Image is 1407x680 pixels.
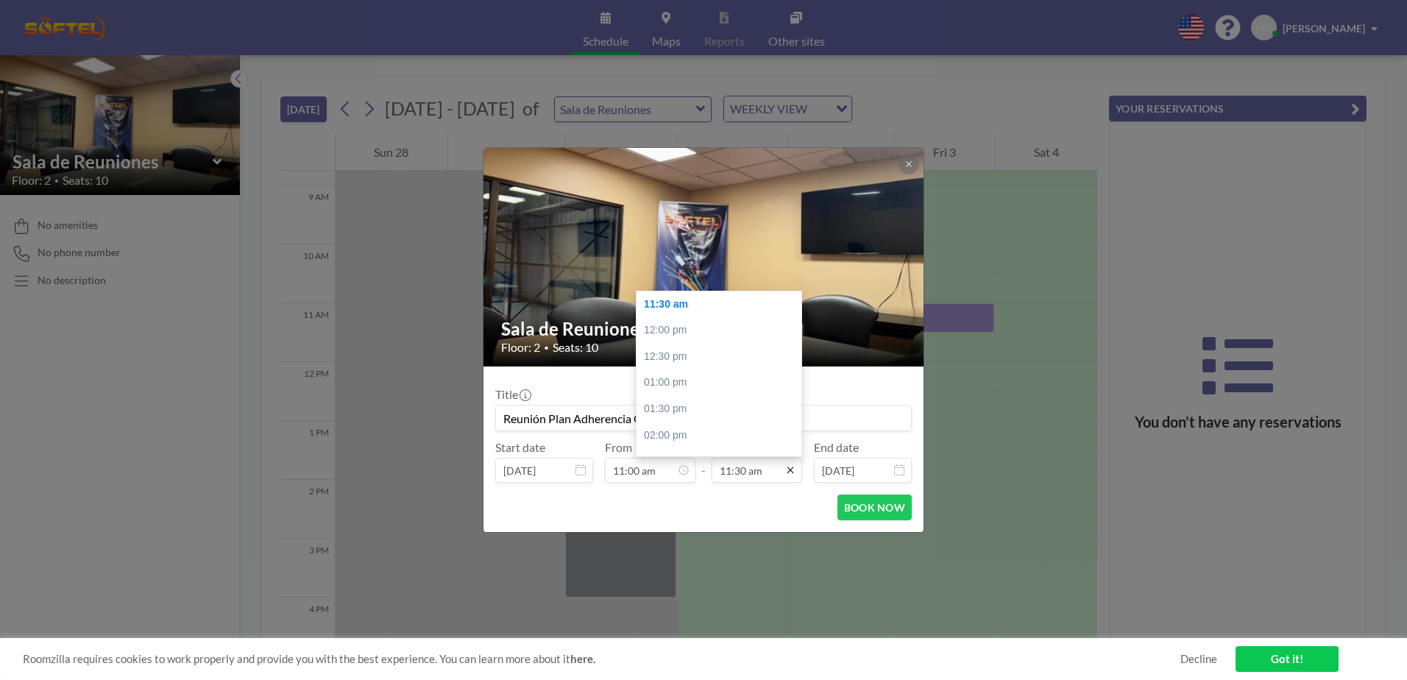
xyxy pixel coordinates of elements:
[814,440,859,455] label: End date
[23,652,1180,666] span: Roomzilla requires cookies to work properly and provide you with the best experience. You can lea...
[637,344,809,370] div: 12:30 pm
[495,440,545,455] label: Start date
[501,340,540,355] span: Floor: 2
[637,369,809,396] div: 01:00 pm
[605,440,632,455] label: From
[637,291,809,318] div: 11:30 am
[495,387,530,402] label: Title
[501,318,907,340] h2: Sala de Reuniones
[701,445,706,478] span: -
[496,405,911,431] input: mauricio's reservation
[553,340,598,355] span: Seats: 10
[570,652,595,665] a: here.
[637,317,809,344] div: 12:00 pm
[837,495,912,520] button: BOOK NOW
[1236,646,1339,672] a: Got it!
[544,342,549,353] span: •
[1180,652,1217,666] a: Decline
[483,91,925,422] img: 537.jpeg
[637,448,809,475] div: 02:30 pm
[637,396,809,422] div: 01:30 pm
[637,422,809,449] div: 02:00 pm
